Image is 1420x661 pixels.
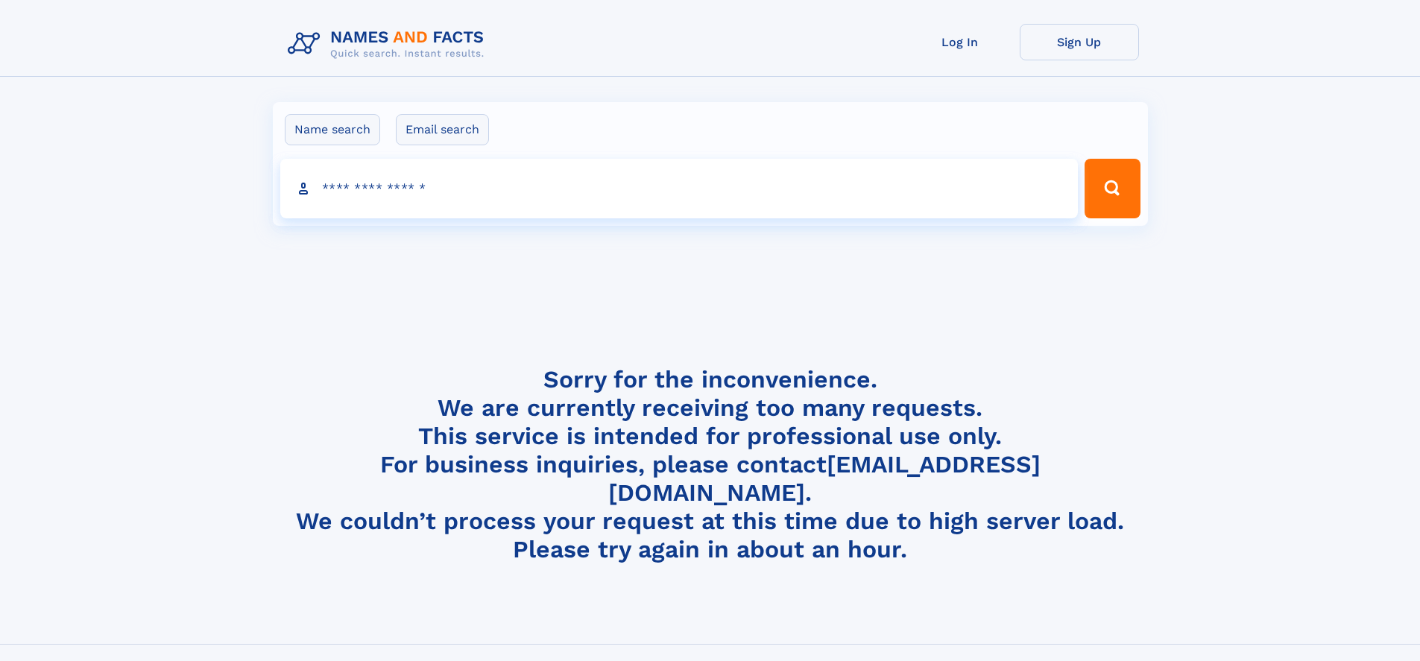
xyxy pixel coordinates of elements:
[285,114,380,145] label: Name search
[1085,159,1140,218] button: Search Button
[282,365,1139,564] h4: Sorry for the inconvenience. We are currently receiving too many requests. This service is intend...
[282,24,496,64] img: Logo Names and Facts
[900,24,1020,60] a: Log In
[396,114,489,145] label: Email search
[1020,24,1139,60] a: Sign Up
[608,450,1041,507] a: [EMAIL_ADDRESS][DOMAIN_NAME]
[280,159,1079,218] input: search input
